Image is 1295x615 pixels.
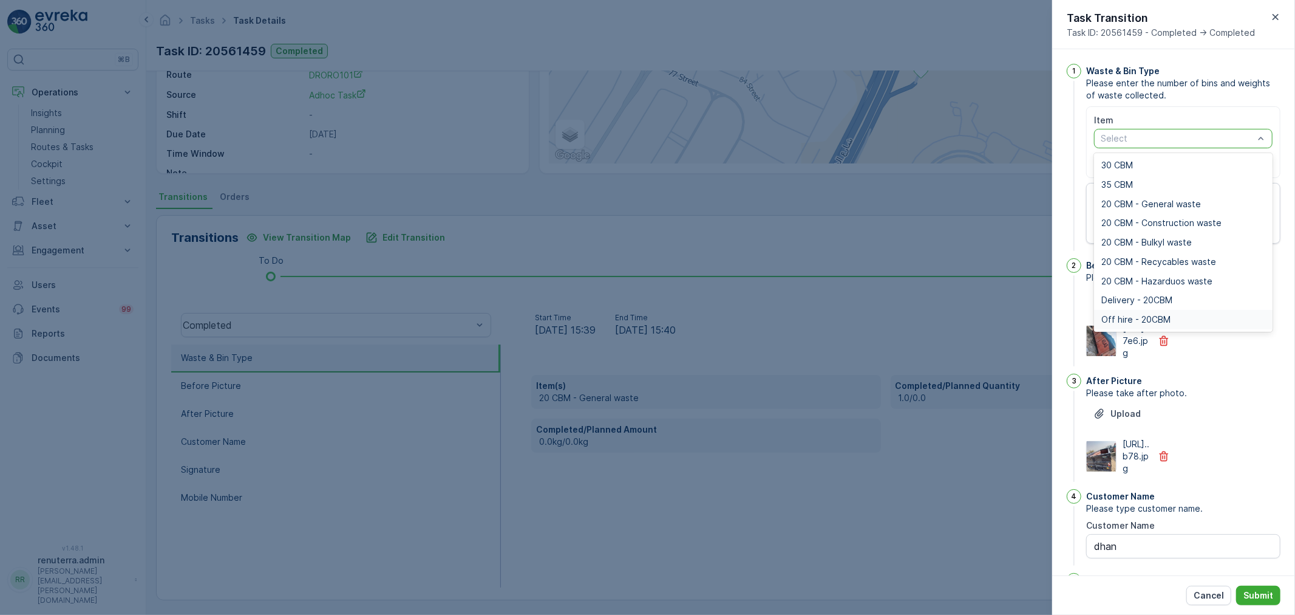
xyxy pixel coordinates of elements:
[1101,295,1172,305] span: Delivery - 20CBM
[1101,257,1216,267] span: 20 CBM - Recycables waste
[1101,132,1254,145] p: Select
[1067,573,1081,588] div: 5
[1067,489,1081,504] div: 4
[1101,180,1133,190] span: 35 CBM
[1067,10,1255,27] p: Task Transition
[1086,404,1148,424] button: Upload File
[1236,586,1280,605] button: Submit
[1101,315,1171,325] span: Off hire - 20CBM
[1123,323,1151,359] p: [URL]..7e6.jpg
[1086,272,1280,284] span: Please take before photo.
[1086,77,1280,101] span: Please enter the number of bins and weights of waste collected.
[1086,503,1280,515] span: Please type customer name.
[1101,199,1201,209] span: 20 CBM - General waste
[1123,438,1151,475] p: [URL]..b78.jpg
[1194,589,1224,602] p: Cancel
[1086,520,1155,531] label: Customer Name
[1101,277,1212,286] span: 20 CBM - Hazarduos waste
[1086,259,1149,272] p: Before Picture
[1243,589,1273,602] p: Submit
[1110,408,1141,420] p: Upload
[1067,64,1081,78] div: 1
[1067,374,1081,388] div: 3
[1186,586,1231,605] button: Cancel
[1086,65,1160,77] p: Waste & Bin Type
[1067,258,1081,273] div: 2
[1101,160,1133,170] span: 30 CBM
[1067,27,1255,39] span: Task ID: 20561459 - Completed -> Completed
[1101,238,1192,247] span: 20 CBM - Bulkyl waste
[1086,574,1129,586] p: Signature
[1087,441,1116,472] img: Media Preview
[1086,289,1148,308] button: Upload File
[1086,490,1155,503] p: Customer Name
[1086,387,1280,399] span: Please take after photo.
[1094,115,1113,125] label: Item
[1101,218,1222,228] span: 20 CBM - Construction waste
[1086,375,1142,387] p: After Picture
[1087,326,1116,356] img: Media Preview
